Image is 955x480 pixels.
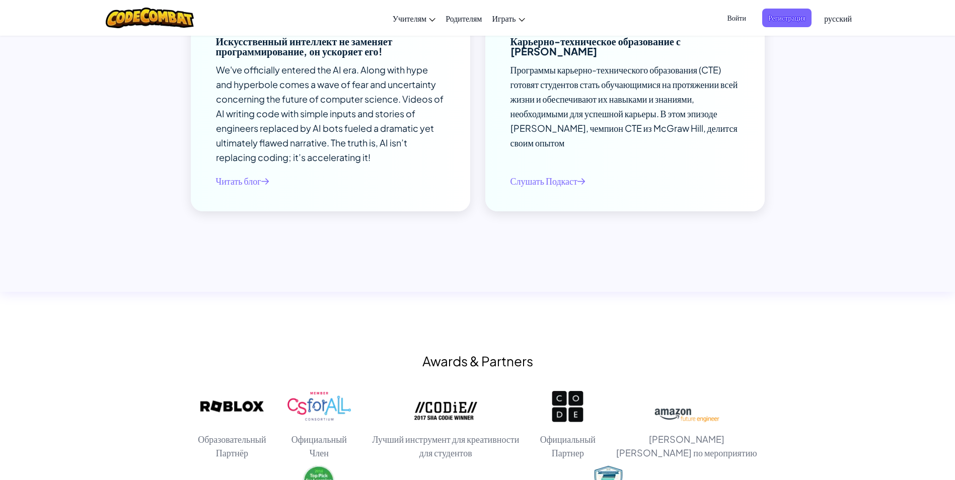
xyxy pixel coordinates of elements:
[216,36,445,56] div: Искусственный интеллект не заменяет программирование, он ускоряет его!
[291,446,347,459] div: Член
[413,390,478,422] img: Image
[616,432,757,446] div: [PERSON_NAME]
[393,13,427,24] span: Учителям
[487,5,530,32] a: Играть
[216,64,444,163] span: We've officially entered the AI era. Along with hype and hyperbole comes a wave of fear and uncer...
[287,390,351,422] img: Image
[510,174,585,188] a: Слушать Подкаст
[216,174,269,188] a: Читать блог
[372,432,519,446] div: Лучший инструмент для креативности
[106,8,194,28] img: CodeCombat logo
[388,5,441,32] a: Учителям
[762,9,812,27] button: Регистрация
[492,13,516,24] span: Играть
[216,171,269,191] button: Читать блог
[291,432,347,446] div: Официальный
[440,5,487,32] a: Родителям
[552,390,583,422] img: Image
[616,446,757,459] div: [PERSON_NAME] по мероприятию
[824,13,852,24] span: русский
[198,432,266,446] div: Образовательный
[191,352,765,370] h2: Awards & Partners
[819,5,857,32] a: русский
[200,390,264,422] img: Image
[372,446,519,459] div: для студентов
[540,446,596,459] div: Партнер
[654,390,719,422] img: Image
[721,9,752,27] button: Войти
[198,446,266,459] div: Партнёр
[510,36,740,56] div: Карьерно-техническое образование с [PERSON_NAME]
[510,171,585,191] button: Слушать Подкаст
[540,432,596,446] div: Официальный
[510,64,738,148] span: Программы карьерно-технического образования (CTE) готовят студентов стать обучающимися на протяже...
